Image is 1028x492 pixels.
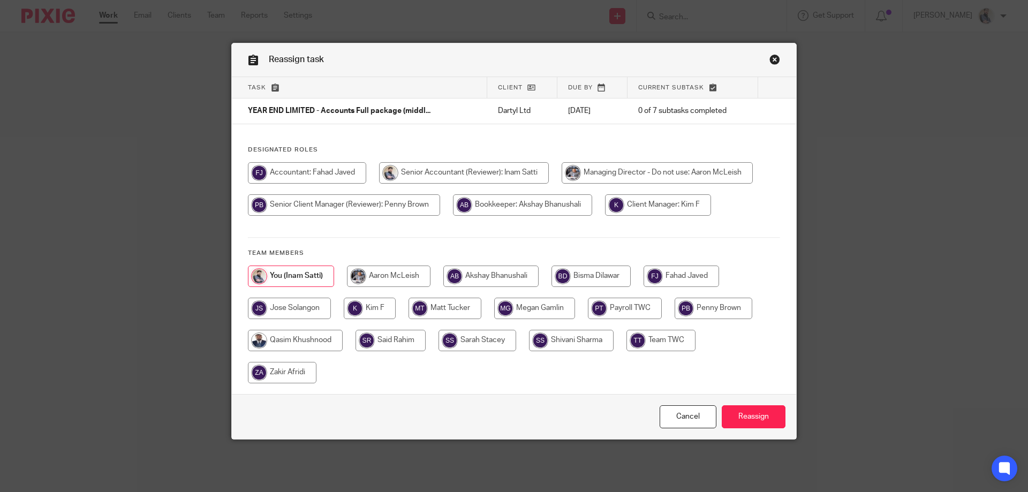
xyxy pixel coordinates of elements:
[638,85,704,90] span: Current subtask
[722,405,785,428] input: Reassign
[248,85,266,90] span: Task
[628,99,758,124] td: 0 of 7 subtasks completed
[248,146,780,154] h4: Designated Roles
[660,405,716,428] a: Close this dialog window
[498,85,523,90] span: Client
[248,249,780,258] h4: Team members
[568,105,617,116] p: [DATE]
[568,85,593,90] span: Due by
[769,54,780,69] a: Close this dialog window
[269,55,324,64] span: Reassign task
[498,105,547,116] p: Dartyl Ltd
[248,108,430,115] span: YEAR END LIMITED - Accounts Full package (middl...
